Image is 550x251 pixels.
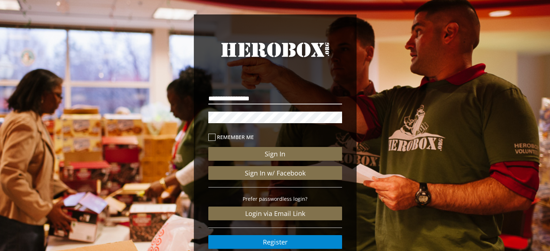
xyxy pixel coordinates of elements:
[208,166,342,180] a: Sign In w/ Facebook
[208,133,342,141] label: Remember me
[208,235,342,249] a: Register
[208,147,342,161] button: Sign In
[208,207,342,220] a: Login via Email Link
[208,40,342,73] a: HeroBox
[208,195,342,203] p: Prefer passwordless login?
